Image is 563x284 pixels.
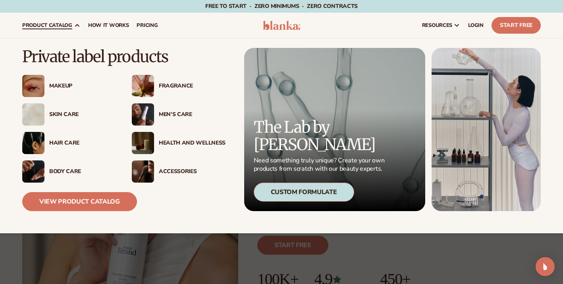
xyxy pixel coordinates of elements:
img: Male hand applying moisturizer. [22,160,44,183]
img: Female in lab with equipment. [432,48,541,211]
span: product catalog [22,22,72,29]
div: Open Intercom Messenger [536,257,555,276]
a: Female with makeup brush. Accessories [132,160,226,183]
a: How It Works [84,13,133,38]
a: Start Free [492,17,541,34]
a: Female with glitter eye makeup. Makeup [22,75,116,97]
p: Private label products [22,48,226,65]
div: Fragrance [159,83,226,90]
span: LOGIN [468,22,484,29]
span: pricing [137,22,158,29]
a: Cream moisturizer swatch. Skin Care [22,103,116,126]
span: Free to start · ZERO minimums · ZERO contracts [205,2,358,10]
div: Men’s Care [159,111,226,118]
a: product catalog [18,13,84,38]
div: Health And Wellness [159,140,226,147]
a: LOGIN [464,13,488,38]
p: The Lab by [PERSON_NAME] [254,118,387,153]
div: Custom Formulate [254,183,354,202]
span: resources [422,22,452,29]
img: Female with makeup brush. [132,160,154,183]
a: resources [418,13,464,38]
a: Male hand applying moisturizer. Body Care [22,160,116,183]
img: Male holding moisturizer bottle. [132,103,154,126]
img: Female with glitter eye makeup. [22,75,44,97]
a: Female hair pulled back with clips. Hair Care [22,132,116,154]
div: Body Care [49,168,116,175]
p: Need something truly unique? Create your own products from scratch with our beauty experts. [254,156,387,173]
img: Candles and incense on table. [132,132,154,154]
img: Cream moisturizer swatch. [22,103,44,126]
div: Hair Care [49,140,116,147]
a: Microscopic product formula. The Lab by [PERSON_NAME] Need something truly unique? Create your ow... [244,48,425,211]
div: Accessories [159,168,226,175]
a: Candles and incense on table. Health And Wellness [132,132,226,154]
div: Makeup [49,83,116,90]
a: Pink blooming flower. Fragrance [132,75,226,97]
span: How It Works [88,22,129,29]
img: Pink blooming flower. [132,75,154,97]
img: Female hair pulled back with clips. [22,132,44,154]
a: View Product Catalog [22,192,137,211]
div: Skin Care [49,111,116,118]
img: logo [263,21,300,30]
a: pricing [133,13,162,38]
a: Male holding moisturizer bottle. Men’s Care [132,103,226,126]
